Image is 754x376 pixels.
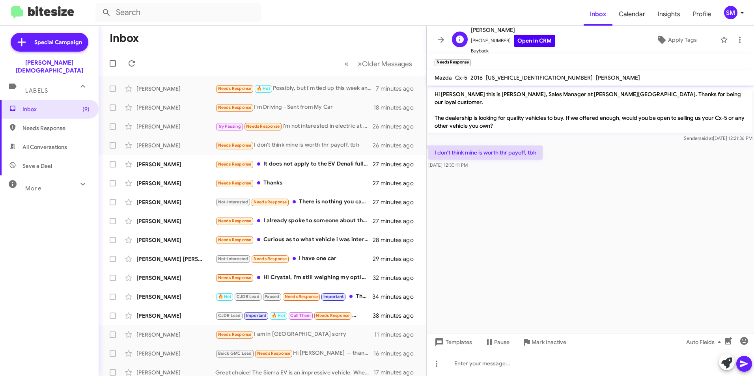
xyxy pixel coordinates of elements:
div: [PERSON_NAME] [PERSON_NAME] [136,255,215,263]
a: Calendar [612,3,651,26]
span: 🔥 Hot [272,313,285,318]
span: [PERSON_NAME] [471,25,555,35]
span: Needs Response [218,105,252,110]
div: [PERSON_NAME] [136,123,215,130]
div: 26 minutes ago [373,123,420,130]
div: [PERSON_NAME] [136,274,215,282]
input: Search [95,3,261,22]
span: Buick GMC Lead [218,351,252,356]
span: Important [246,313,267,318]
div: 27 minutes ago [373,179,420,187]
span: All Conversations [22,143,67,151]
div: 18 minutes ago [373,104,420,112]
a: Profile [687,3,717,26]
span: Needs Response [316,313,349,318]
span: More [25,185,41,192]
div: 27 minutes ago [373,198,420,206]
div: I don't think mine is worth thr payoff, tbh [215,141,373,150]
a: Inbox [584,3,612,26]
button: Apply Tags [636,33,716,47]
div: [PERSON_NAME] [136,141,215,149]
div: Sounds good, thank you b [215,311,373,320]
span: CJDR Lead [218,313,241,318]
span: Needs Response [218,275,252,280]
div: [PERSON_NAME] [136,293,215,301]
p: Hi [PERSON_NAME] this is [PERSON_NAME], Sales Manager at [PERSON_NAME][GEOGRAPHIC_DATA]. Thanks f... [428,87,752,133]
div: [PERSON_NAME] [136,104,215,112]
button: SM [717,6,745,19]
span: Needs Response [218,143,252,148]
button: Mark Inactive [516,335,573,349]
span: Needs Response [285,294,318,299]
div: 32 minutes ago [373,274,420,282]
div: [PERSON_NAME] [136,236,215,244]
span: Important [323,294,344,299]
span: Needs Response [218,181,252,186]
div: Thank you so much [215,292,373,301]
div: Hi [PERSON_NAME] — thanks for the heads up. I'm interested in any new EVs you have that qualify f... [215,349,373,358]
div: 16 minutes ago [373,350,420,357]
div: I have one car [215,254,373,263]
div: 27 minutes ago [373,160,420,168]
div: [PERSON_NAME] [136,160,215,168]
span: Try Pausing [218,124,241,129]
span: (9) [82,105,90,113]
div: I'm Driving - Sent from My Car [215,103,373,112]
span: 🔥 Hot [257,86,270,91]
span: Mark Inactive [532,335,566,349]
div: 38 minutes ago [373,312,420,320]
div: SM [724,6,737,19]
p: I don't think mine is worth thr payoff, tbh [428,145,543,160]
span: Templates [433,335,472,349]
div: [PERSON_NAME] [136,179,215,187]
span: Needs Response [246,124,280,129]
span: Mazda [435,74,452,81]
span: Cx-5 [455,74,467,81]
div: 29 minutes ago [373,255,420,263]
span: Needs Response [218,162,252,167]
span: Needs Response [218,86,252,91]
span: Auto Fields [686,335,724,349]
span: » [358,59,362,69]
small: Needs Response [435,59,471,66]
div: 26 minutes ago [373,141,420,149]
span: 2016 [470,74,483,81]
span: 🔥 Hot [218,294,231,299]
button: Pause [478,335,516,349]
span: Special Campaign [34,38,82,46]
div: Hi Crystal, I’m still weighing my options here. I’m considering as well the vehicle I saw. It wil... [215,273,373,282]
h1: Inbox [110,32,139,45]
span: Pause [494,335,510,349]
nav: Page navigation example [340,56,417,72]
div: I already spoke to someone about the Sierra. Couldn't get the monthly payments to work. Thank you... [215,216,373,225]
span: Not-Interested [218,256,248,261]
div: [PERSON_NAME] [136,350,215,357]
span: [PHONE_NUMBER] [471,35,555,47]
div: 11 minutes ago [374,331,420,339]
div: [PERSON_NAME] [136,198,215,206]
div: I am in [GEOGRAPHIC_DATA] sorry [215,330,374,339]
div: [PERSON_NAME] [136,217,215,225]
button: Auto Fields [680,335,730,349]
div: [PERSON_NAME] [136,85,215,93]
span: Needs Response [22,124,90,132]
a: Insights [651,3,687,26]
span: CJDR Lead [237,294,259,299]
span: « [344,59,349,69]
div: 34 minutes ago [373,293,420,301]
div: 27 minutes ago [373,217,420,225]
span: Paused [265,294,279,299]
div: 7 minutes ago [376,85,420,93]
span: said at [699,135,713,141]
div: [PERSON_NAME] [136,331,215,339]
span: Needs Response [218,218,252,223]
div: I'm not interested in electric at all. When I'm ready I'll let you know when I can come by. [215,122,373,131]
span: Needs Response [254,256,287,261]
span: Call Them [290,313,311,318]
span: Save a Deal [22,162,52,170]
span: Needs Response [254,199,287,205]
div: 28 minutes ago [373,236,420,244]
